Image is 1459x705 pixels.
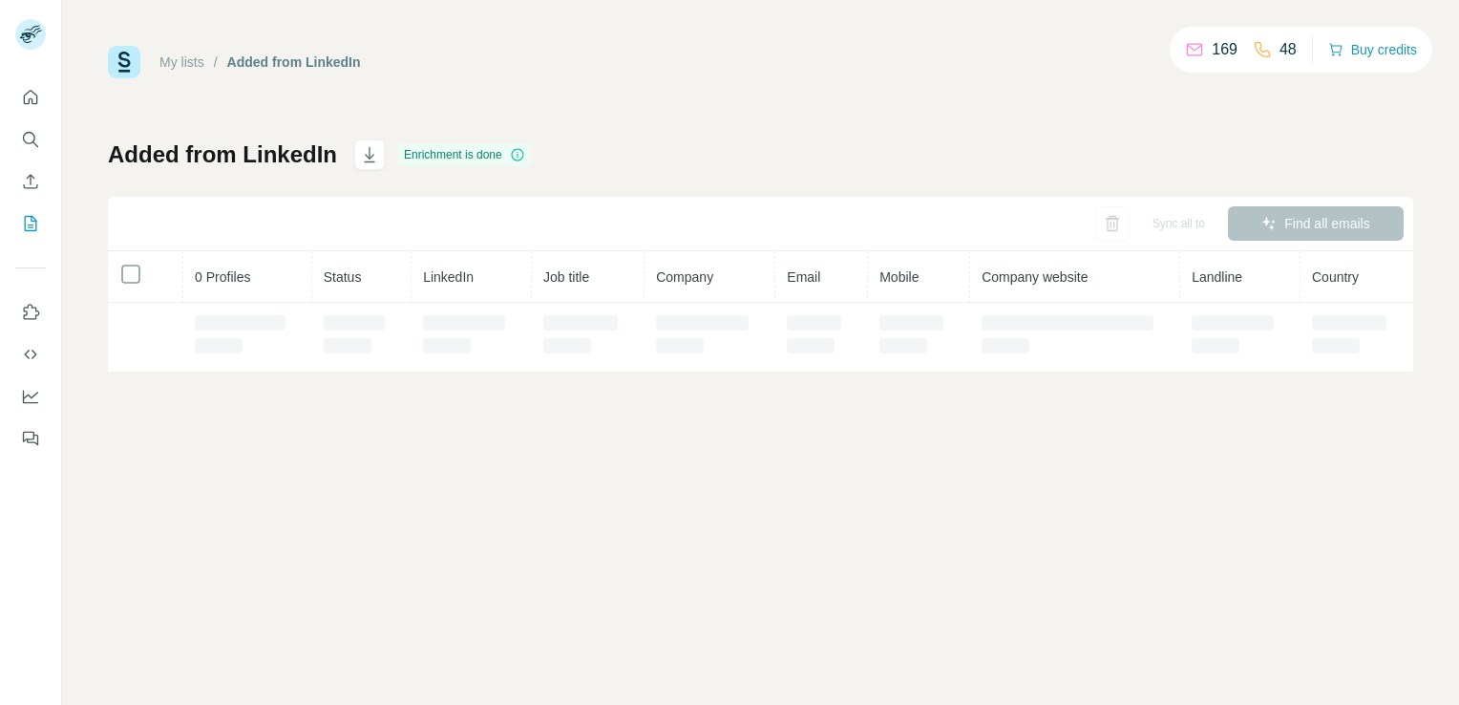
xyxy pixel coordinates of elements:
p: 48 [1279,38,1297,61]
button: Dashboard [15,379,46,414]
span: LinkedIn [423,269,474,285]
button: Buy credits [1328,36,1417,63]
span: Mobile [879,269,919,285]
span: Company website [982,269,1088,285]
button: My lists [15,206,46,241]
button: Search [15,122,46,157]
span: Country [1312,269,1359,285]
button: Use Surfe API [15,337,46,372]
span: Company [656,269,713,285]
a: My lists [159,54,204,70]
h1: Added from LinkedIn [108,139,337,170]
span: Job title [543,269,589,285]
div: Enrichment is done [398,143,531,166]
span: Email [787,269,820,285]
div: Added from LinkedIn [227,53,361,72]
button: Quick start [15,80,46,115]
p: 169 [1212,38,1237,61]
button: Enrich CSV [15,164,46,199]
button: Feedback [15,421,46,456]
img: Surfe Logo [108,46,140,78]
span: Status [324,269,362,285]
span: 0 Profiles [195,269,250,285]
span: Landline [1192,269,1242,285]
li: / [214,53,218,72]
button: Use Surfe on LinkedIn [15,295,46,330]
